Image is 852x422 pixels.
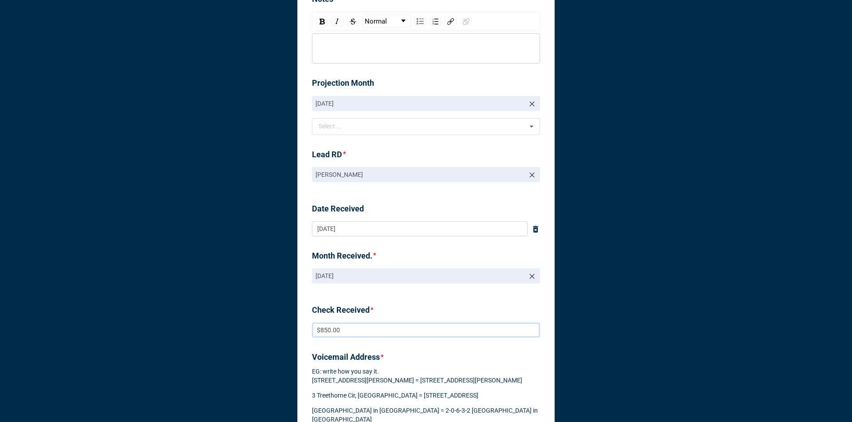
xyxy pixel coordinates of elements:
[363,15,410,28] a: Block Type
[347,17,359,26] div: Strikethrough
[430,17,441,26] div: Ordered
[331,17,343,26] div: Italic
[412,15,443,28] div: rdw-list-control
[443,15,474,28] div: rdw-link-control
[312,304,370,316] label: Check Received
[312,351,380,363] label: Voicemail Address
[445,17,457,26] div: Link
[312,250,372,262] label: Month Received.
[312,12,540,31] div: rdw-toolbar
[312,367,540,385] p: EG: write how you say it. [STREET_ADDRESS][PERSON_NAME] = [STREET_ADDRESS][PERSON_NAME]
[361,15,412,28] div: rdw-block-control
[365,16,387,27] span: Normal
[414,17,426,26] div: Unordered
[312,391,540,400] p: 3 Treethorne Cir, [GEOGRAPHIC_DATA] = [STREET_ADDRESS]
[312,148,342,161] label: Lead RD
[315,15,361,28] div: rdw-inline-control
[316,121,355,131] div: Select ...
[316,170,524,179] p: [PERSON_NAME]
[312,221,528,236] input: Date
[312,77,374,89] label: Projection Month
[312,12,540,64] div: rdw-wrapper
[312,203,364,215] label: Date Received
[316,271,524,280] p: [DATE]
[316,44,536,53] div: rdw-editor
[316,99,524,108] p: [DATE]
[460,17,472,26] div: Unlink
[316,17,327,26] div: Bold
[362,15,411,28] div: rdw-dropdown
